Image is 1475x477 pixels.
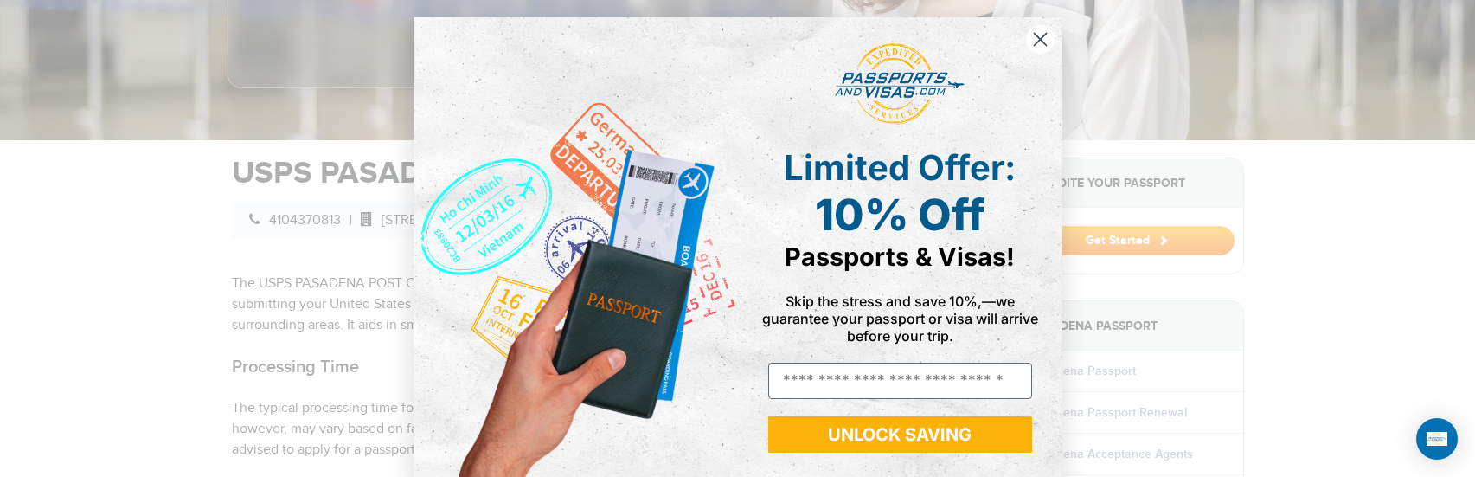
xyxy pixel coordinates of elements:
[815,189,984,241] span: 10% Off
[1025,24,1055,55] button: Close dialog
[835,43,965,125] img: passports and visas
[784,146,1016,189] span: Limited Offer:
[1416,418,1458,460] div: Open Intercom Messenger
[785,242,1015,272] span: Passports & Visas!
[762,293,1038,345] span: Skip the stress and save 10%,—we guarantee your passport or visa will arrive before your trip.
[768,416,1032,453] button: UNLOCK SAVING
